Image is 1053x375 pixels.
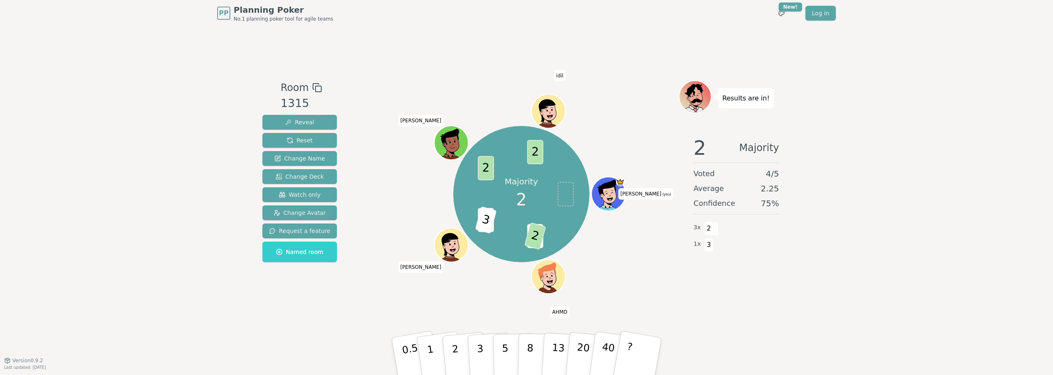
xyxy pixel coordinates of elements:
[262,242,337,262] button: Named room
[704,238,714,252] span: 3
[693,240,701,249] span: 1 x
[398,115,443,127] span: Click to change your name
[527,140,543,164] span: 2
[761,183,779,194] span: 2.25
[516,187,526,212] span: 2
[774,6,789,21] button: New!
[505,176,538,187] p: Majority
[281,95,322,112] div: 1315
[281,80,308,95] span: Room
[693,138,706,158] span: 2
[234,16,333,22] span: No.1 planning poker tool for agile teams
[722,93,770,104] p: Results are in!
[274,154,325,163] span: Change Name
[554,70,566,82] span: Click to change your name
[262,187,337,202] button: Watch only
[217,4,333,22] a: PPPlanning PokerNo.1 planning poker tool for agile teams
[12,357,43,364] span: Version 0.9.2
[219,8,228,18] span: PP
[704,221,714,235] span: 2
[262,169,337,184] button: Change Deck
[285,118,314,126] span: Reveal
[693,198,735,209] span: Confidence
[262,205,337,220] button: Change Avatar
[262,115,337,130] button: Reveal
[398,261,443,273] span: Click to change your name
[739,138,779,158] span: Majority
[616,178,624,186] span: Jessica is the host
[478,156,494,180] span: 2
[693,223,701,232] span: 3 x
[618,188,673,200] span: Click to change your name
[805,6,836,21] a: Log in
[276,248,323,256] span: Named room
[262,224,337,238] button: Request a feature
[4,365,46,370] span: Last updated: [DATE]
[262,151,337,166] button: Change Name
[761,198,779,209] span: 75 %
[693,183,724,194] span: Average
[550,307,569,318] span: Click to change your name
[475,206,496,234] span: 3
[269,227,330,235] span: Request a feature
[4,357,43,364] button: Version0.9.2
[779,2,802,12] div: New!
[262,133,337,148] button: Reset
[693,168,715,179] span: Voted
[592,178,624,210] button: Click to change your avatar
[766,168,779,179] span: 4 / 5
[274,209,326,217] span: Change Avatar
[276,172,324,181] span: Change Deck
[279,191,321,199] span: Watch only
[661,193,671,196] span: (you)
[287,136,313,144] span: Reset
[524,222,546,250] span: 2
[234,4,333,16] span: Planning Poker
